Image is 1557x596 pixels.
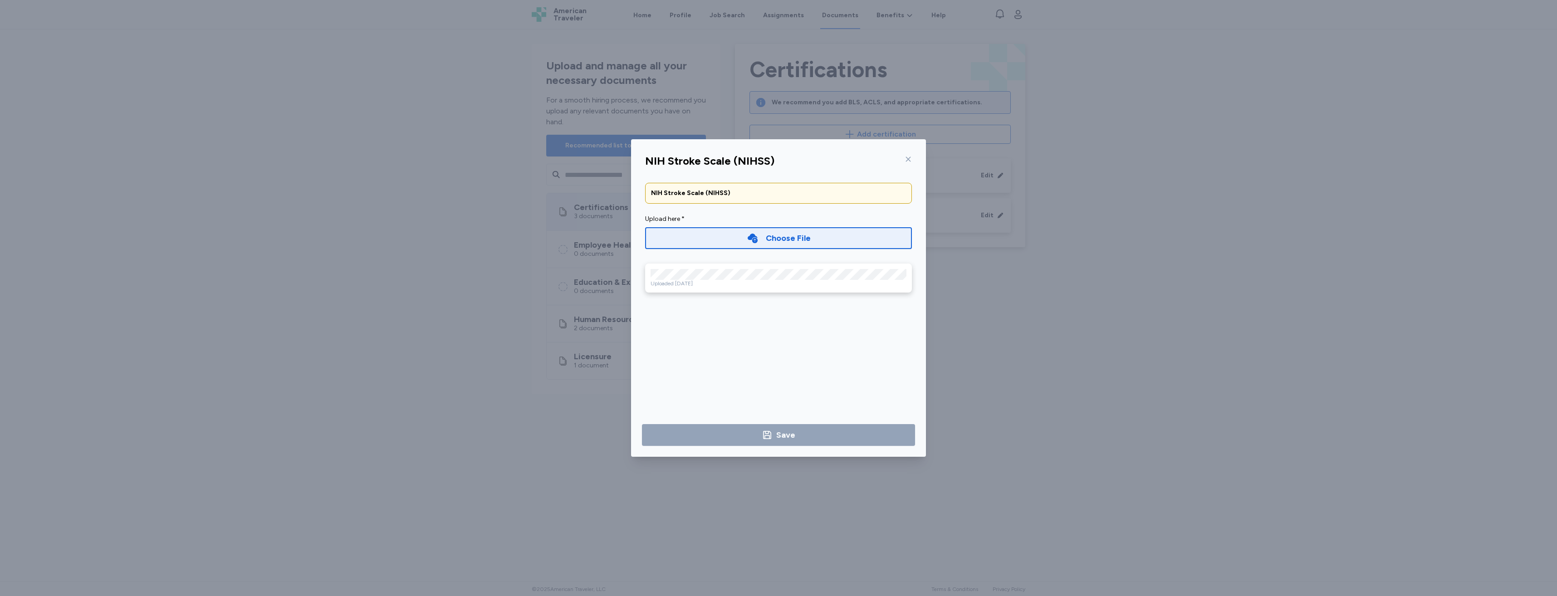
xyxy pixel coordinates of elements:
[645,154,774,168] div: NIH Stroke Scale (NIHSS)
[651,280,906,287] div: Uploaded [DATE]
[766,232,811,244] div: Choose File
[776,429,795,441] div: Save
[651,189,906,198] div: NIH Stroke Scale (NIHSS)
[645,215,912,224] div: Upload here *
[642,424,915,446] button: Save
